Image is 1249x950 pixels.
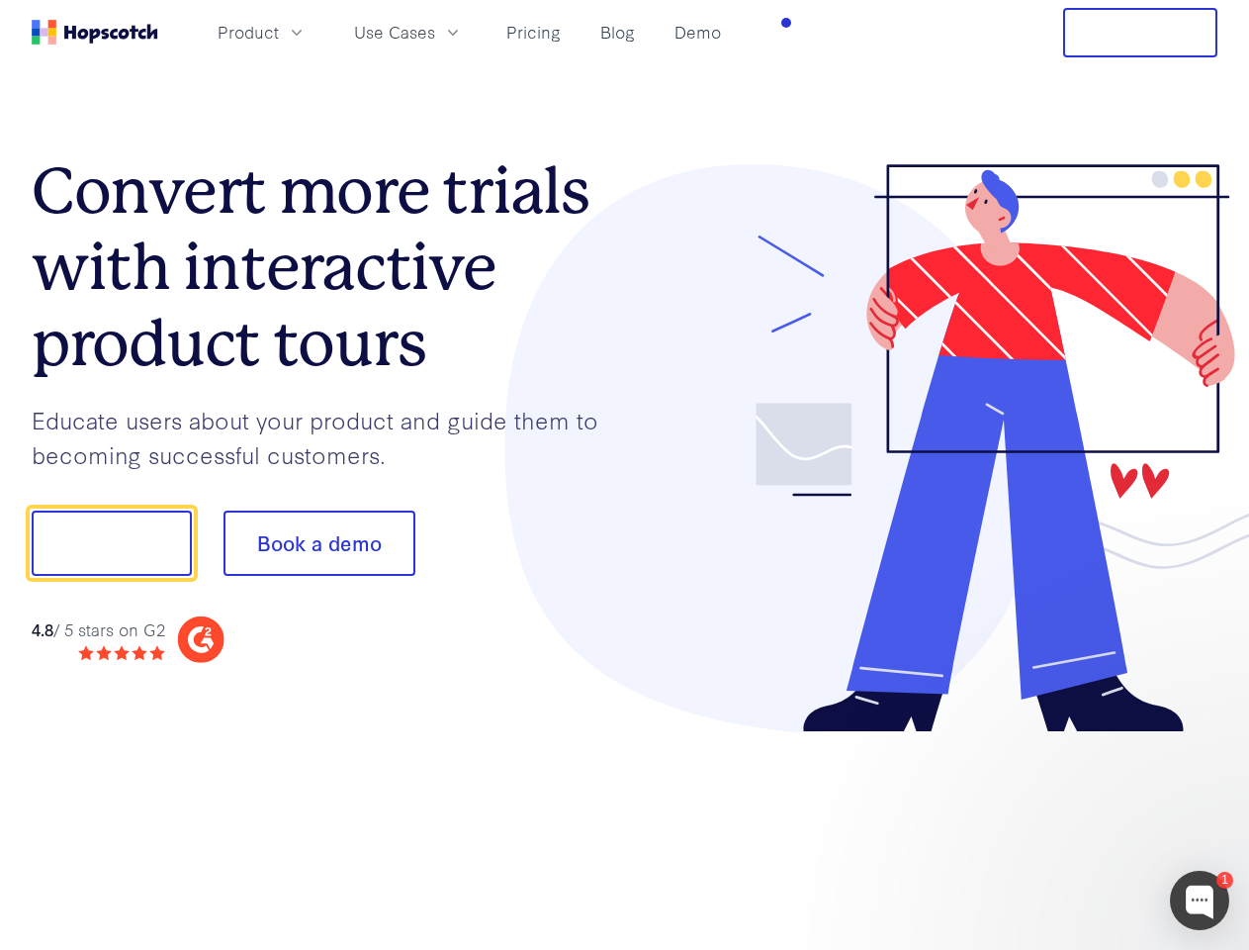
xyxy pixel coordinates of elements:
button: Use Cases [342,16,475,48]
h1: Convert more trials with interactive product tours [32,153,625,381]
a: Blog [592,16,643,48]
span: Product [218,20,279,45]
button: Product [206,16,318,48]
span: Use Cases [354,20,435,45]
div: 1 [1216,872,1233,889]
a: Pricing [498,16,569,48]
div: / 5 stars on G2 [32,617,165,642]
p: Educate users about your product and guide them to becoming successful customers. [32,403,625,471]
button: Book a demo [223,511,415,576]
button: Free Trial [1063,8,1217,57]
a: Demo [667,16,729,48]
a: Home [32,20,158,45]
button: Show me! [32,511,192,576]
strong: 4.8 [32,617,53,640]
